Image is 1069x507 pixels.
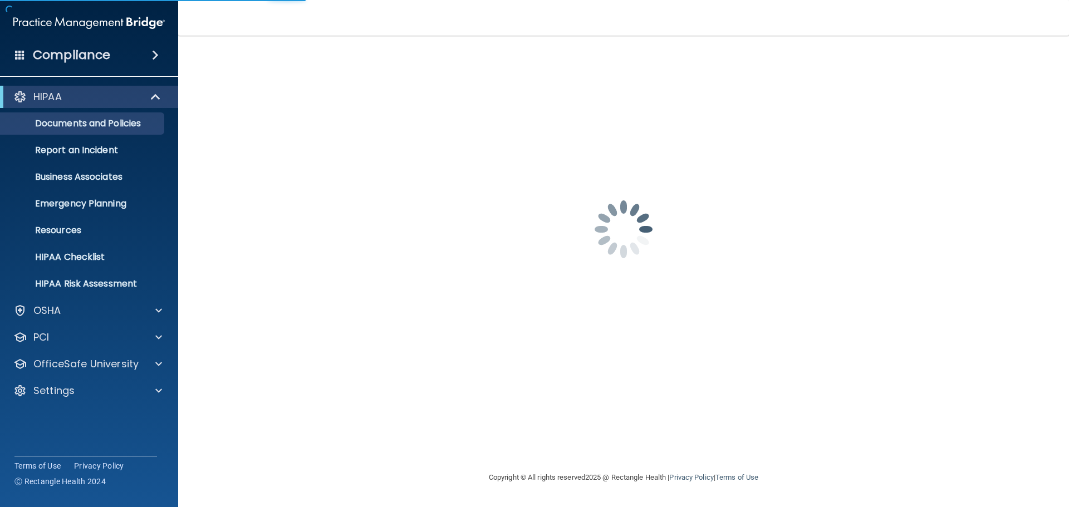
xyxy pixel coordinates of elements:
[7,145,159,156] p: Report an Incident
[74,460,124,471] a: Privacy Policy
[669,473,713,481] a: Privacy Policy
[13,90,161,104] a: HIPAA
[33,384,75,397] p: Settings
[33,331,49,344] p: PCI
[13,357,162,371] a: OfficeSafe University
[13,384,162,397] a: Settings
[33,90,62,104] p: HIPAA
[715,473,758,481] a: Terms of Use
[13,304,162,317] a: OSHA
[420,460,827,495] div: Copyright © All rights reserved 2025 @ Rectangle Health | |
[7,118,159,129] p: Documents and Policies
[7,171,159,183] p: Business Associates
[7,278,159,289] p: HIPAA Risk Assessment
[7,225,159,236] p: Resources
[33,357,139,371] p: OfficeSafe University
[14,460,61,471] a: Terms of Use
[13,12,165,34] img: PMB logo
[13,331,162,344] a: PCI
[7,252,159,263] p: HIPAA Checklist
[568,174,679,285] img: spinner.e123f6fc.gif
[7,198,159,209] p: Emergency Planning
[33,304,61,317] p: OSHA
[33,47,110,63] h4: Compliance
[14,476,106,487] span: Ⓒ Rectangle Health 2024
